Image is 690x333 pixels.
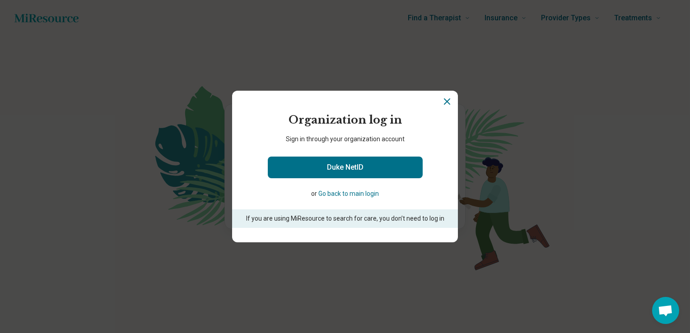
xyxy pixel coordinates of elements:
button: Close [442,96,452,107]
a: Duke NetID [268,157,423,178]
h2: Organization log in [232,112,458,128]
p: or [237,189,453,199]
section: Login Dialog [232,91,458,243]
button: Go back to main login [318,189,379,199]
p: Sign in through your organization account [232,134,458,144]
p: If you are using MiResource to search for care, you don’t need to log in [232,209,458,228]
